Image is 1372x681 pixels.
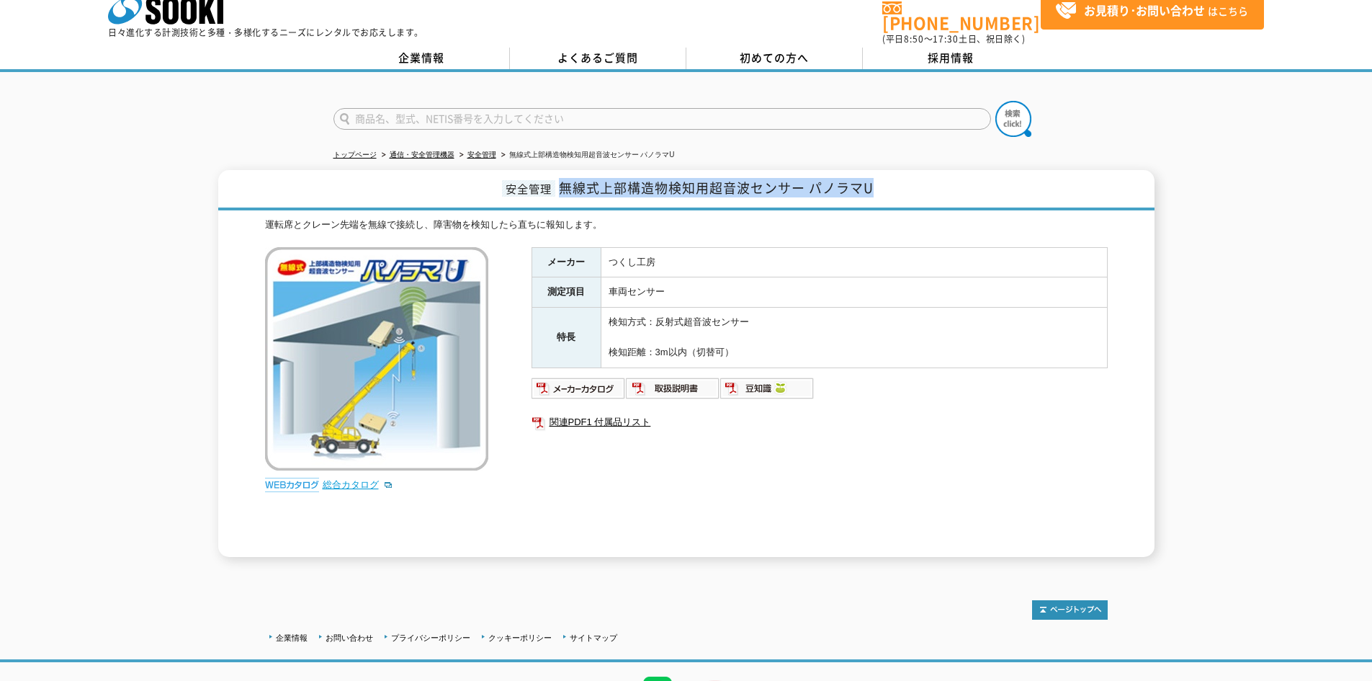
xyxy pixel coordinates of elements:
[391,633,470,642] a: プライバシーポリシー
[532,377,626,400] img: メーカーカタログ
[498,148,675,163] li: 無線式上部構造物検知用超音波センサー パノラマU
[532,308,601,368] th: 特長
[1032,600,1108,620] img: トップページへ
[904,32,924,45] span: 8:50
[559,178,874,197] span: 無線式上部構造物検知用超音波センサー パノラマU
[323,479,393,490] a: 総合カタログ
[510,48,686,69] a: よくあるご質問
[108,28,423,37] p: 日々進化する計測技術と多種・多様化するニーズにレンタルでお応えします。
[532,386,626,397] a: メーカーカタログ
[390,151,454,159] a: 通信・安全管理機器
[626,386,720,397] a: 取扱説明書
[326,633,373,642] a: お問い合わせ
[333,48,510,69] a: 企業情報
[502,180,555,197] span: 安全管理
[488,633,552,642] a: クッキーポリシー
[882,32,1025,45] span: (平日 ～ 土日、祝日除く)
[626,377,720,400] img: 取扱説明書
[333,108,991,130] input: 商品名、型式、NETIS番号を入力してください
[265,478,319,492] img: webカタログ
[276,633,308,642] a: 企業情報
[532,413,1108,432] a: 関連PDF1 付属品リスト
[686,48,863,69] a: 初めての方へ
[467,151,496,159] a: 安全管理
[933,32,959,45] span: 17:30
[863,48,1039,69] a: 採用情報
[265,218,1108,233] div: 運転席とクレーン先端を無線で接続し、障害物を検知したら直ちに報知します。
[601,277,1107,308] td: 車両センサー
[720,377,815,400] img: 豆知識
[720,386,815,397] a: 豆知識
[601,247,1107,277] td: つくし工房
[995,101,1031,137] img: btn_search.png
[532,247,601,277] th: メーカー
[1084,1,1205,19] strong: お見積り･お問い合わせ
[265,247,488,471] img: 無線式上部構造物検知用超音波センサー パノラマU
[570,633,617,642] a: サイトマップ
[740,50,809,66] span: 初めての方へ
[333,151,377,159] a: トップページ
[882,1,1041,31] a: [PHONE_NUMBER]
[601,308,1107,368] td: 検知方式：反射式超音波センサー 検知距離：3m以内（切替可）
[532,277,601,308] th: 測定項目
